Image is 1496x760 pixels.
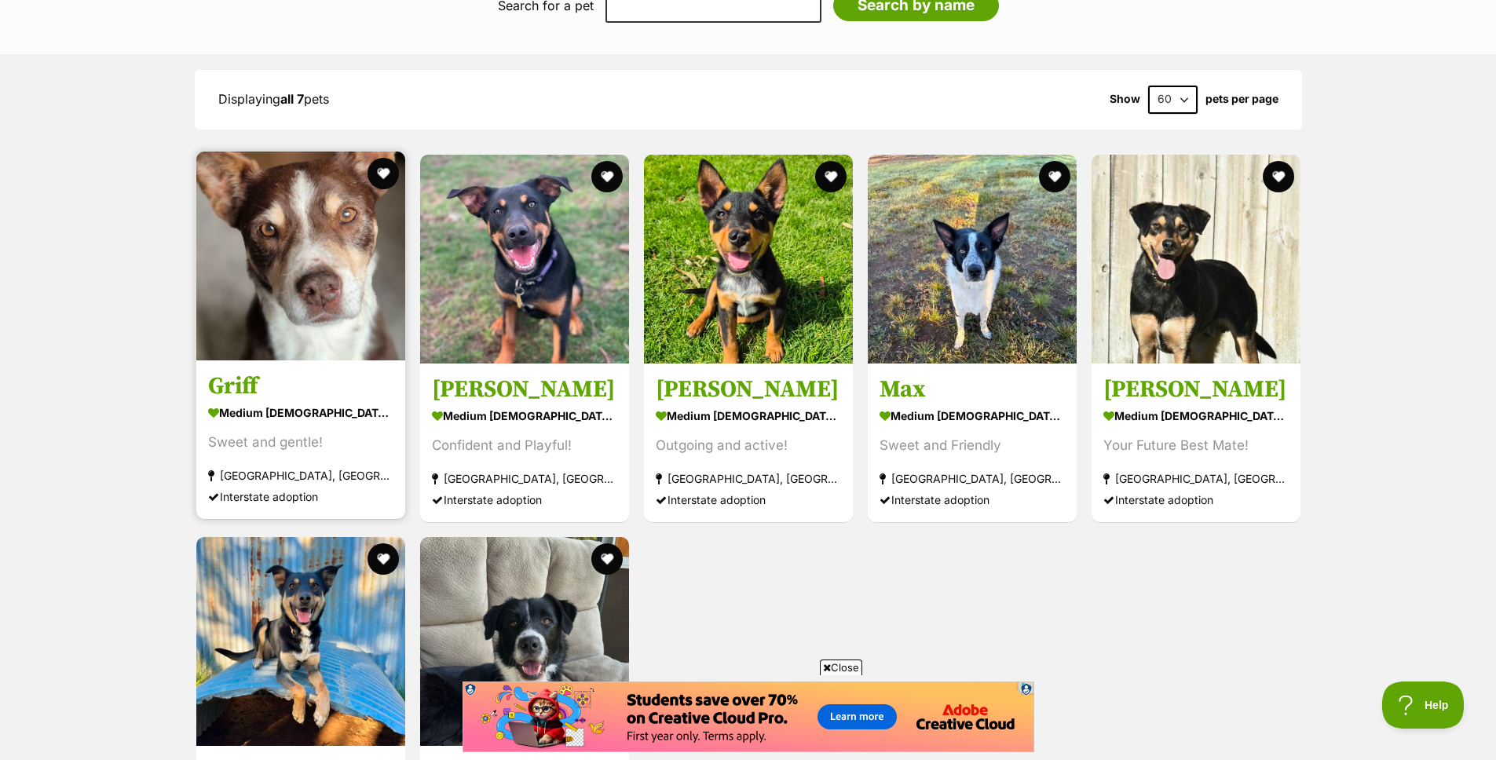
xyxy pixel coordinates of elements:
div: Your Future Best Mate! [1103,435,1289,456]
div: Interstate adoption [656,489,841,510]
div: medium [DEMOGRAPHIC_DATA] Dog [656,404,841,427]
button: favourite [591,543,623,575]
iframe: Help Scout Beacon - Open [1382,681,1465,729]
div: Confident and Playful! [432,435,617,456]
h3: [PERSON_NAME] [432,375,617,404]
div: medium [DEMOGRAPHIC_DATA] Dog [208,401,393,424]
img: Buller [420,155,629,364]
button: favourite [1263,161,1294,192]
img: Bert [1092,155,1300,364]
div: Interstate adoption [1103,489,1289,510]
div: Sweet and gentle! [208,432,393,453]
h3: [PERSON_NAME] [1103,375,1289,404]
button: favourite [368,543,399,575]
span: Show [1110,93,1140,105]
h3: Max [880,375,1065,404]
div: [GEOGRAPHIC_DATA], [GEOGRAPHIC_DATA] [1103,468,1289,489]
img: Dean [644,155,853,364]
a: [PERSON_NAME] medium [DEMOGRAPHIC_DATA] Dog Confident and Playful! [GEOGRAPHIC_DATA], [GEOGRAPHIC... [420,363,629,522]
strong: all 7 [280,91,304,107]
button: favourite [368,158,399,189]
div: medium [DEMOGRAPHIC_DATA] Dog [1103,404,1289,427]
div: [GEOGRAPHIC_DATA], [GEOGRAPHIC_DATA] [656,468,841,489]
button: favourite [1039,161,1070,192]
span: Displaying pets [218,91,329,107]
div: medium [DEMOGRAPHIC_DATA] Dog [432,404,617,427]
div: [GEOGRAPHIC_DATA], [GEOGRAPHIC_DATA] [208,465,393,486]
a: Griff medium [DEMOGRAPHIC_DATA] Dog Sweet and gentle! [GEOGRAPHIC_DATA], [GEOGRAPHIC_DATA] Inters... [196,360,405,519]
label: pets per page [1205,93,1278,105]
button: favourite [815,161,847,192]
span: Close [820,660,862,675]
div: Interstate adoption [432,489,617,510]
iframe: Advertisement [463,681,1034,752]
a: Max medium [DEMOGRAPHIC_DATA] Dog Sweet and Friendly [GEOGRAPHIC_DATA], [GEOGRAPHIC_DATA] Interst... [868,363,1077,522]
a: [PERSON_NAME] medium [DEMOGRAPHIC_DATA] Dog Outgoing and active! [GEOGRAPHIC_DATA], [GEOGRAPHIC_D... [644,363,853,522]
a: [PERSON_NAME] medium [DEMOGRAPHIC_DATA] Dog Your Future Best Mate! [GEOGRAPHIC_DATA], [GEOGRAPHIC... [1092,363,1300,522]
img: Max [868,155,1077,364]
div: [GEOGRAPHIC_DATA], [GEOGRAPHIC_DATA] [432,468,617,489]
div: Sweet and Friendly [880,435,1065,456]
h3: [PERSON_NAME] [656,375,841,404]
img: Griff [196,152,405,360]
img: Tilda [196,537,405,746]
div: medium [DEMOGRAPHIC_DATA] Dog [880,404,1065,427]
div: Outgoing and active! [656,435,841,456]
button: favourite [591,161,623,192]
div: [GEOGRAPHIC_DATA], [GEOGRAPHIC_DATA] [880,468,1065,489]
div: Interstate adoption [208,486,393,507]
img: Lara [420,537,629,746]
h3: Griff [208,371,393,401]
div: Interstate adoption [880,489,1065,510]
